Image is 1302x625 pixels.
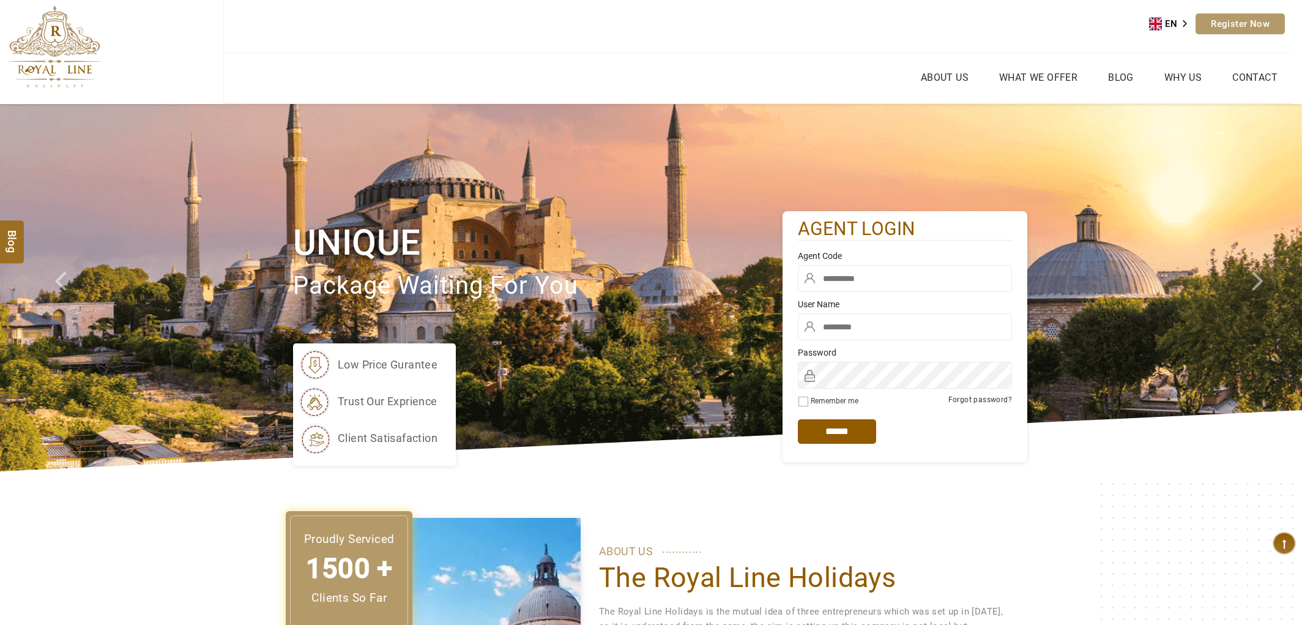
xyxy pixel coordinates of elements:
span: ............ [662,540,702,558]
h1: The Royal Line Holidays [599,561,1009,595]
p: ABOUT US [599,542,1009,561]
li: trust our exprience [299,386,437,417]
a: About Us [918,69,972,86]
span: Blog [4,230,20,241]
a: Check next prev [39,104,104,471]
a: Forgot password? [948,395,1012,404]
a: What we Offer [996,69,1081,86]
h2: agent login [798,217,1012,241]
aside: Language selected: English [1149,15,1196,33]
a: Why Us [1161,69,1205,86]
a: Blog [1105,69,1137,86]
a: EN [1149,15,1196,33]
label: User Name [798,298,1012,310]
p: package waiting for you [293,266,783,307]
h1: Unique [293,220,783,266]
a: Contact [1229,69,1281,86]
img: The Royal Line Holidays [9,6,100,88]
label: Password [798,346,1012,359]
div: Language [1149,15,1196,33]
li: client satisafaction [299,423,437,454]
a: Check next image [1237,104,1302,471]
label: Agent Code [798,250,1012,262]
label: Remember me [811,397,858,405]
a: Register Now [1196,13,1285,34]
li: low price gurantee [299,350,437,380]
